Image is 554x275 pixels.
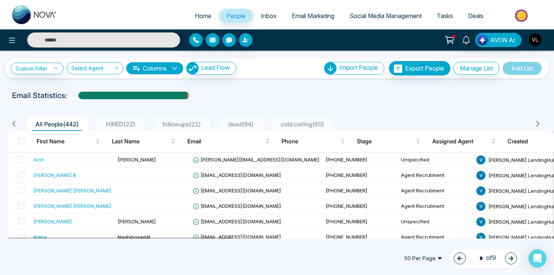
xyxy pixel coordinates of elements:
span: V [476,186,485,195]
span: [EMAIL_ADDRESS][DOMAIN_NAME] [193,218,281,224]
span: First Name [37,137,94,146]
th: Email [181,131,275,152]
a: Social Media Management [342,9,429,23]
span: Home [195,12,211,20]
button: Export People [389,61,450,75]
span: Inbox [261,12,277,20]
span: People [226,12,246,20]
span: [PERSON_NAME] [118,218,156,224]
span: HIRED ( 22 ) [103,120,138,128]
div: Amit [34,156,44,163]
div: [PERSON_NAME] [PERSON_NAME] [34,202,112,210]
span: V [476,202,485,211]
td: Agent Recrutiment [398,230,473,245]
div: [PERSON_NAME] [34,218,72,225]
button: Lead Flow [186,62,236,75]
a: Deals [461,9,491,23]
td: Agent Recrutiment [398,199,473,214]
span: [PHONE_NUMBER] [326,172,367,178]
th: Stage [351,131,426,152]
span: Email [187,137,264,146]
span: Export People [405,65,444,72]
div: [PERSON_NAME] [PERSON_NAME] [34,187,112,194]
span: Deals [468,12,484,20]
a: People [219,9,253,23]
span: [EMAIL_ADDRESS][DOMAIN_NAME] [193,203,281,209]
img: Market-place.gif [495,7,549,24]
span: Phone [282,137,339,146]
span: of 9 [475,253,496,263]
span: [PHONE_NUMBER] [326,234,367,240]
span: Last Name [112,137,170,146]
span: dead ( 94 ) [225,120,257,128]
span: [PHONE_NUMBER] [326,203,367,209]
td: Agent Recrutiment [398,168,473,183]
span: [PHONE_NUMBER] [326,157,367,163]
span: All People ( 442 ) [32,120,82,128]
th: Last Name [106,131,181,152]
span: Social Media Management [349,12,422,20]
td: Unspecified [398,152,473,168]
div: Maha [34,233,47,241]
th: Assigned Agent [426,131,502,152]
button: AVON AI [475,33,522,47]
span: [EMAIL_ADDRESS][DOMAIN_NAME] [193,234,281,240]
span: [EMAIL_ADDRESS][DOMAIN_NAME] [193,187,281,194]
th: First Name [31,131,106,152]
span: Naghibosadat [118,234,150,240]
img: Lead Flow [187,62,199,74]
span: [PERSON_NAME][EMAIL_ADDRESS][DOMAIN_NAME] [193,157,320,163]
button: Manage List [453,62,499,75]
a: Home [187,9,219,23]
div: [PERSON_NAME] B [34,171,76,179]
a: Tasks [429,9,461,23]
span: Assigned Agent [432,137,490,146]
span: V [476,233,485,242]
span: V [476,217,485,226]
span: 50 Per Page [399,252,448,264]
td: Agent Recrutiment [398,183,473,199]
span: cold calling ( 60 ) [278,120,327,128]
img: Nova CRM Logo [12,5,57,24]
span: Import People [340,64,378,71]
span: Lead Flow [201,64,230,71]
span: Email Marketing [292,12,334,20]
span: followups ( 21 ) [159,120,204,128]
span: [PHONE_NUMBER] [326,218,367,224]
span: down [171,65,178,71]
div: Open Intercom Messenger [528,249,546,267]
span: [PERSON_NAME] [118,157,156,163]
a: Email Marketing [284,9,342,23]
img: User Avatar [529,33,542,46]
p: Email Statistics: [12,90,67,101]
th: Phone [275,131,351,152]
span: AVON AI [490,35,515,45]
span: V [476,171,485,180]
td: Unspecified [398,214,473,230]
a: Lead FlowLead Flow [183,62,236,75]
span: Tasks [437,12,453,20]
button: Columnsdown [126,62,183,74]
span: V [476,155,485,164]
a: Custom Filter [11,63,64,74]
span: [EMAIL_ADDRESS][DOMAIN_NAME] [193,172,281,178]
span: [PHONE_NUMBER] [326,187,367,194]
span: Stage [357,137,415,146]
img: Lead Flow [477,35,488,45]
a: Inbox [253,9,284,23]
